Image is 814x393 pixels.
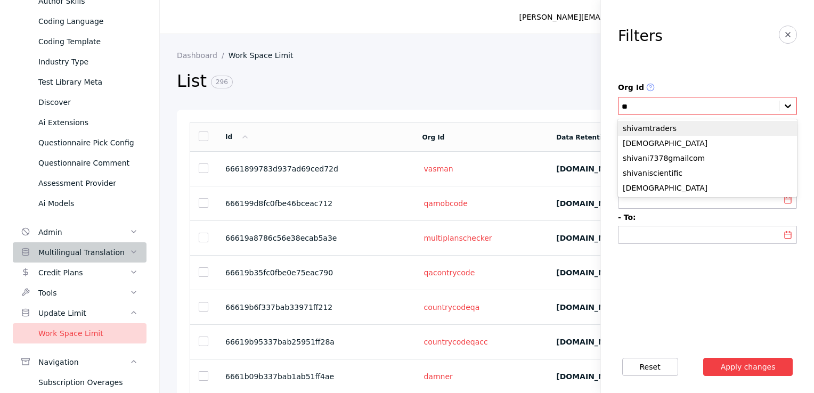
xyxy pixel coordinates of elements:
a: Work Space Limit [229,51,302,60]
div: Test Library Meta [38,76,138,88]
button: Reset [622,358,678,376]
a: vasman [422,164,454,174]
label: [DOMAIN_NAME]/video: [556,165,655,173]
a: Test Library Meta [13,72,146,92]
h3: Filters [618,28,663,45]
div: [DEMOGRAPHIC_DATA] [618,136,797,151]
div: [PERSON_NAME][EMAIL_ADDRESS][PERSON_NAME][DOMAIN_NAME] [519,11,774,23]
section: 666199d8fc0fbe46bceac712 [225,199,405,208]
a: damner [422,372,454,381]
div: shivaniscientific [618,166,797,181]
section: 66619b95337bab25951ff28a [225,338,405,346]
div: Navigation [38,356,129,369]
div: Ai Extensions [38,116,138,129]
a: Discover [13,92,146,112]
a: multiplanschecker [422,233,493,243]
div: [DEMOGRAPHIC_DATA] [618,181,797,195]
div: Coding Language [38,15,138,28]
section: 66619a8786c56e38ecab5a3e [225,234,405,242]
div: Tools [38,286,129,299]
a: Assessment Provider [13,173,146,193]
section: 6661899783d937ad69ced72d [225,165,405,173]
div: Coding Template [38,35,138,48]
label: [DOMAIN_NAME]/video: [556,338,655,346]
div: Ai Models [38,197,138,210]
a: qacontrycode [422,268,476,277]
div: Questionnaire Comment [38,157,138,169]
label: - To: [618,213,797,222]
div: Discover [38,96,138,109]
section: 66619b6f337bab33971ff212 [225,303,405,312]
label: [DOMAIN_NAME]/video: [556,303,655,312]
label: [DOMAIN_NAME]/video: [556,372,655,381]
div: Credit Plans [38,266,129,279]
div: Questionnaire Pick Config [38,136,138,149]
label: Org Id [618,83,797,93]
label: [DOMAIN_NAME]/video: [556,268,655,277]
span: 296 [211,76,233,88]
div: Multilingual Translation [38,246,129,259]
button: Apply changes [703,358,793,376]
label: [DOMAIN_NAME]/video: [556,234,655,242]
a: countrycodeqacc [422,337,489,347]
a: Org Id [422,134,444,141]
div: shivani7378gmailcom [618,151,797,166]
div: Admin [38,226,129,239]
a: Ai Extensions [13,112,146,133]
a: Coding Language [13,11,146,31]
a: Ai Models [13,193,146,214]
a: countrycodeqa [422,302,481,312]
a: qamobcode [422,199,469,208]
section: 6661b09b337bab1ab51ff4ae [225,372,405,381]
a: Work Space Limit [13,323,146,343]
a: Dashboard [177,51,229,60]
div: Assessment Provider [38,177,138,190]
a: Industry Type [13,52,146,72]
a: Id [225,133,249,141]
a: Coding Template [13,31,146,52]
div: Update Limit [38,307,129,320]
a: Questionnaire Pick Config [13,133,146,153]
label: [DOMAIN_NAME]/video: [556,199,655,208]
div: Work Space Limit [38,327,138,340]
div: Industry Type [38,55,138,68]
h2: List [177,70,631,93]
td: Data Retention Limit [548,123,724,152]
a: Subscription Overages [13,372,146,392]
a: Questionnaire Comment [13,153,146,173]
div: Subscription Overages [38,376,138,389]
section: 66619b35fc0fbe0e75eac790 [225,268,405,277]
div: shivamtraders [618,121,797,136]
